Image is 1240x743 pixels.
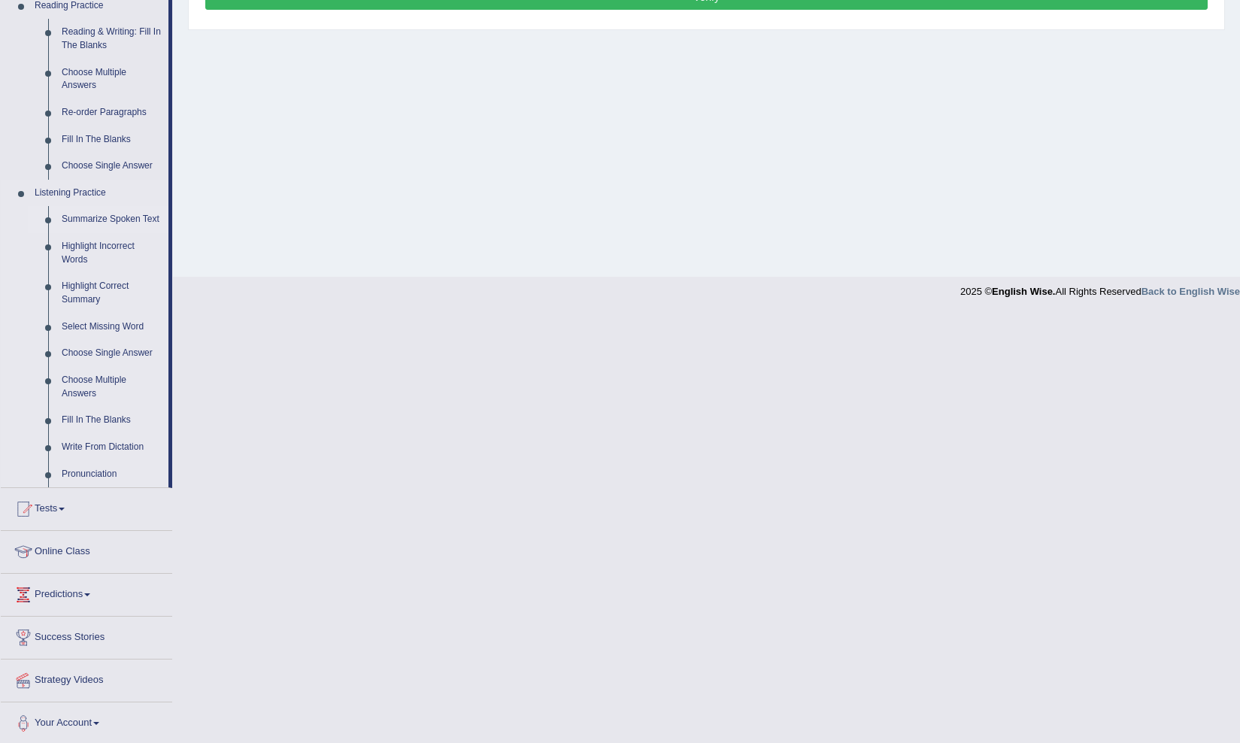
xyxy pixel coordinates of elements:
[55,233,168,273] a: Highlight Incorrect Words
[55,314,168,341] a: Select Missing Word
[1,660,172,697] a: Strategy Videos
[1,702,172,740] a: Your Account
[1,574,172,611] a: Predictions
[55,273,168,313] a: Highlight Correct Summary
[55,19,168,59] a: Reading & Writing: Fill In The Blanks
[55,59,168,99] a: Choose Multiple Answers
[55,153,168,180] a: Choose Single Answer
[55,126,168,153] a: Fill In The Blanks
[1,531,172,569] a: Online Class
[55,407,168,434] a: Fill In The Blanks
[992,286,1055,297] strong: English Wise.
[55,461,168,488] a: Pronunciation
[55,99,168,126] a: Re-order Paragraphs
[55,206,168,233] a: Summarize Spoken Text
[55,434,168,461] a: Write From Dictation
[28,180,168,207] a: Listening Practice
[1141,286,1240,297] a: Back to English Wise
[55,367,168,407] a: Choose Multiple Answers
[1,617,172,654] a: Success Stories
[960,277,1240,299] div: 2025 © All Rights Reserved
[1,488,172,526] a: Tests
[55,340,168,367] a: Choose Single Answer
